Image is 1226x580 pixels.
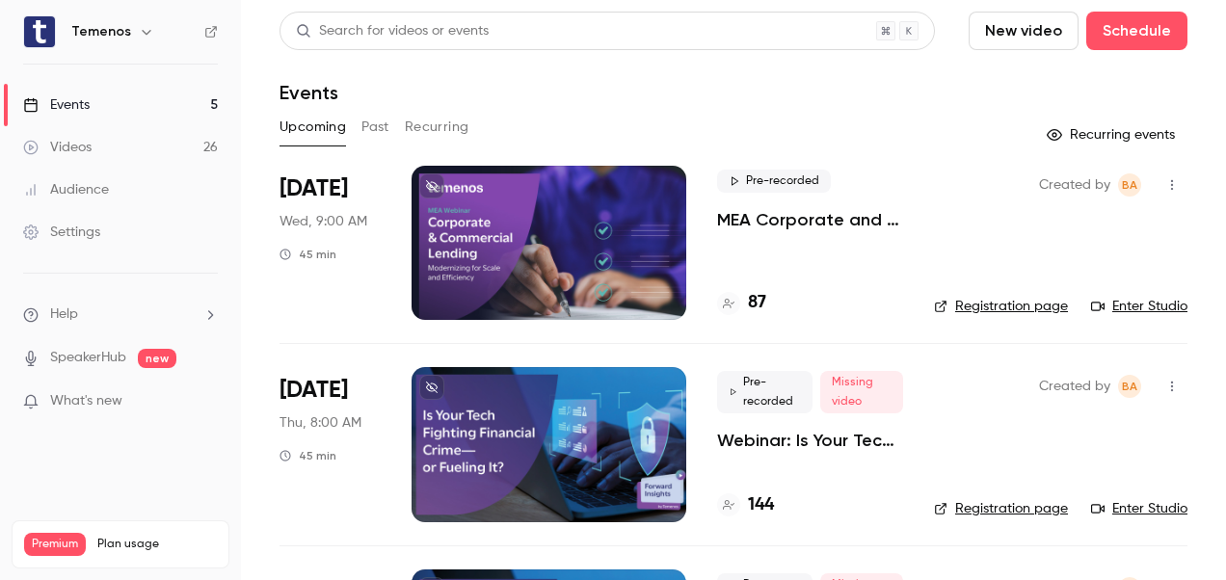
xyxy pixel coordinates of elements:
[24,16,55,47] img: Temenos
[280,166,381,320] div: Sep 10 Wed, 9:00 AM (Africa/Johannesburg)
[138,349,176,368] span: new
[296,21,489,41] div: Search for videos or events
[717,170,831,193] span: Pre-recorded
[934,297,1068,316] a: Registration page
[23,95,90,115] div: Events
[50,348,126,368] a: SpeakerHub
[280,81,338,104] h1: Events
[1086,12,1187,50] button: Schedule
[280,173,348,204] span: [DATE]
[24,533,86,556] span: Premium
[748,492,774,518] h4: 144
[1091,499,1187,518] a: Enter Studio
[280,247,336,262] div: 45 min
[717,290,766,316] a: 87
[717,492,774,518] a: 144
[50,304,78,325] span: Help
[934,499,1068,518] a: Registration page
[280,375,348,406] span: [DATE]
[23,180,109,199] div: Audience
[280,413,361,433] span: Thu, 8:00 AM
[717,208,903,231] a: MEA Corporate and Commercial Lending: Modernizing for Scale and Efficiency
[280,112,346,143] button: Upcoming
[969,12,1079,50] button: New video
[717,429,903,452] a: Webinar: Is Your Tech Fighting Financial Crime—or Fueling It?
[1091,297,1187,316] a: Enter Studio
[1039,173,1110,197] span: Created by
[405,112,469,143] button: Recurring
[23,223,100,242] div: Settings
[1122,375,1137,398] span: BA
[23,304,218,325] li: help-dropdown-opener
[50,391,122,411] span: What's new
[748,290,766,316] h4: 87
[1118,375,1141,398] span: Balamurugan Arunachalam
[23,138,92,157] div: Videos
[820,371,903,413] span: Missing video
[280,212,367,231] span: Wed, 9:00 AM
[71,22,131,41] h6: Temenos
[717,371,813,413] span: Pre-recorded
[1118,173,1141,197] span: Balamurugan Arunachalam
[1038,119,1187,150] button: Recurring events
[280,448,336,463] div: 45 min
[280,367,381,521] div: Sep 25 Thu, 2:00 PM (Asia/Singapore)
[361,112,389,143] button: Past
[1039,375,1110,398] span: Created by
[1122,173,1137,197] span: BA
[97,537,217,552] span: Plan usage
